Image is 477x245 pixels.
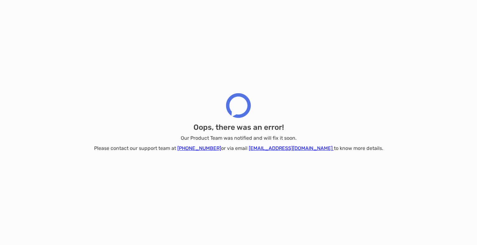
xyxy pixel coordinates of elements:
p: Our Product Team was notified and will fix it soon. [181,134,297,142]
a: [EMAIL_ADDRESS][DOMAIN_NAME] [249,145,334,151]
h2: Oops, there was an error! [193,123,284,132]
img: Zoe Financial [226,93,251,118]
a: [PHONE_NUMBER] [177,145,221,151]
p: Please contact our support team at or via email to know more details. [94,144,383,152]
